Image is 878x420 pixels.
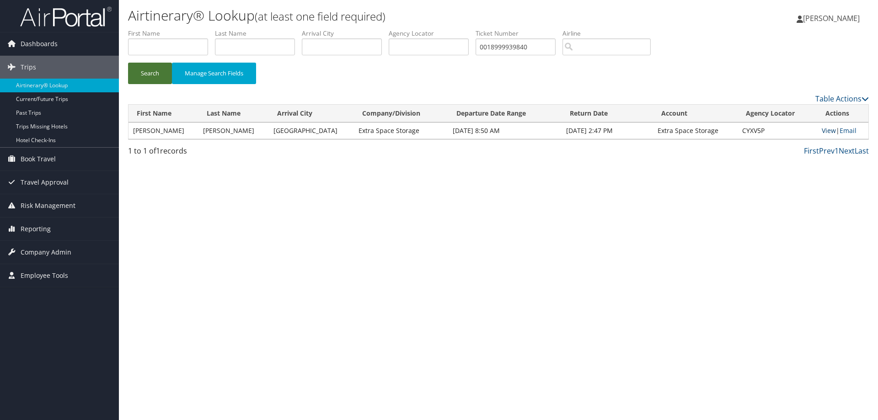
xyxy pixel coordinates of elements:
span: Trips [21,56,36,79]
th: Departure Date Range: activate to sort column ascending [448,105,562,122]
th: Actions [817,105,868,122]
td: [DATE] 8:50 AM [448,122,562,139]
label: Ticket Number [476,29,562,38]
a: Next [839,146,855,156]
a: Table Actions [815,94,869,104]
th: Agency Locator: activate to sort column ascending [738,105,817,122]
button: Search [128,63,172,84]
th: First Name: activate to sort column ascending [128,105,198,122]
span: [PERSON_NAME] [803,13,860,23]
span: Book Travel [21,148,56,170]
td: [DATE] 2:47 PM [562,122,653,139]
td: [GEOGRAPHIC_DATA] [269,122,354,139]
td: CYXV5P [738,122,817,139]
span: Risk Management [21,194,75,217]
a: Email [840,126,857,135]
th: Account: activate to sort column ascending [653,105,738,122]
td: [PERSON_NAME] [128,122,198,139]
span: 1 [156,146,160,156]
a: Prev [819,146,835,156]
a: Last [855,146,869,156]
label: First Name [128,29,215,38]
h1: Airtinerary® Lookup [128,6,622,25]
td: | [817,122,868,139]
label: Last Name [215,29,302,38]
th: Arrival City: activate to sort column ascending [269,105,354,122]
img: airportal-logo.png [20,6,112,27]
td: Extra Space Storage [653,122,738,139]
label: Agency Locator [389,29,476,38]
label: Airline [562,29,658,38]
span: Dashboards [21,32,58,55]
span: Travel Approval [21,171,69,194]
a: [PERSON_NAME] [797,5,869,32]
label: Arrival City [302,29,389,38]
a: First [804,146,819,156]
button: Manage Search Fields [172,63,256,84]
a: View [822,126,836,135]
th: Company/Division [354,105,448,122]
td: Extra Space Storage [354,122,448,139]
th: Return Date: activate to sort column ascending [562,105,653,122]
span: Reporting [21,218,51,240]
a: 1 [835,146,839,156]
span: Employee Tools [21,264,68,287]
div: 1 to 1 of records [128,145,303,161]
span: Company Admin [21,241,71,264]
th: Last Name: activate to sort column ascending [198,105,268,122]
small: (at least one field required) [255,9,385,24]
td: [PERSON_NAME] [198,122,268,139]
